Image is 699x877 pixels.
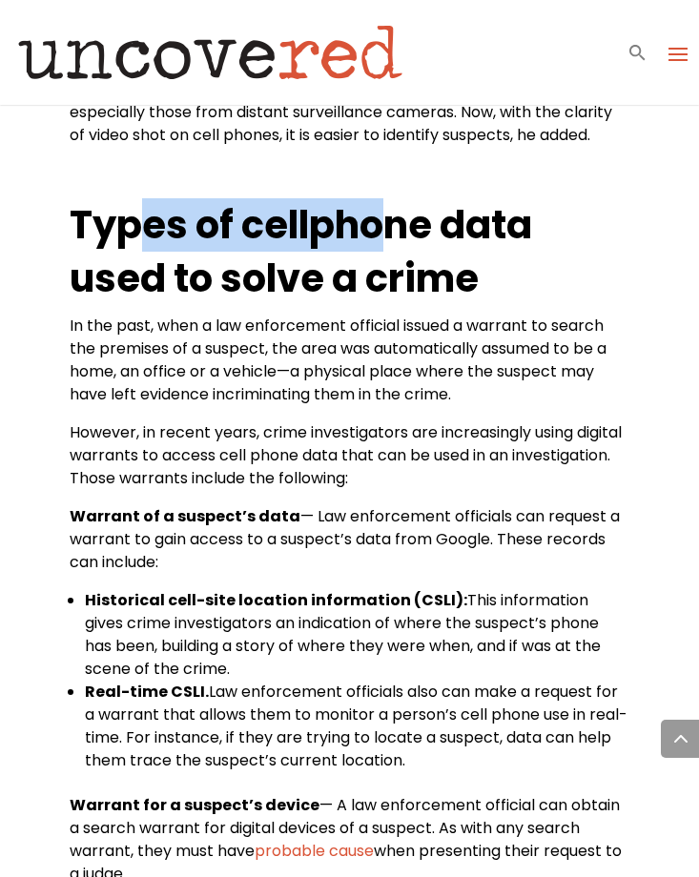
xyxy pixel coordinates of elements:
[85,589,601,680] span: This information gives crime investigators an indication of where the suspect’s phone has been, b...
[255,840,374,862] a: probable cause
[70,198,532,305] b: Types of cellphone data used to solve a crime
[85,681,209,703] b: Real-time CSLI.
[70,78,612,146] span: At one time, [PERSON_NAME] said, videos used for evidence were grainy, especially those from dist...
[85,681,627,771] span: Law enforcement officials also can make a request for a warrant that allows them to monitor a per...
[70,421,622,489] span: However, in recent years, crime investigators are increasingly using digital warrants to access c...
[70,505,620,573] span: — Law enforcement officials can request a warrant to gain access to a suspect’s data from Google....
[70,794,319,816] b: Warrant for a suspect’s device
[70,794,620,862] span: — A law enforcement official can obtain a search warrant for digital devices of a suspect. As wit...
[70,315,606,405] span: In the past, when a law enforcement official issued a warrant to search the premises of a suspect...
[70,505,300,527] b: Warrant of a suspect’s data
[85,589,467,611] b: Historical cell-site location information (CSLI):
